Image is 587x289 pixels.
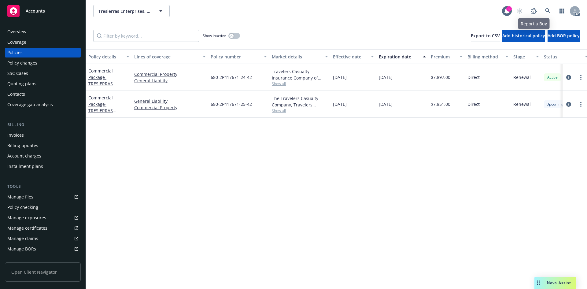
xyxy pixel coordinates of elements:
div: Billing method [467,54,502,60]
a: Start snowing [514,5,526,17]
div: Manage certificates [7,223,47,233]
a: Commercial Property [134,71,206,77]
div: Manage claims [7,234,38,243]
a: Coverage [5,37,81,47]
a: General Liability [134,77,206,84]
div: Status [544,54,581,60]
div: Policy checking [7,202,38,212]
span: [DATE] [333,74,347,80]
button: Add BOR policy [548,30,580,42]
a: Account charges [5,151,81,161]
div: Manage exposures [7,213,46,223]
span: Upcoming [546,102,564,107]
span: Show all [272,108,328,113]
button: Export to CSV [471,30,500,42]
div: SSC Cases [7,69,28,78]
div: Summary of insurance [7,254,54,264]
a: Search [542,5,554,17]
div: Drag to move [534,277,542,289]
a: Switch app [556,5,568,17]
a: Manage files [5,192,81,202]
a: Policy checking [5,202,81,212]
span: Renewal [513,74,531,80]
div: Market details [272,54,321,60]
a: SSC Cases [5,69,81,78]
a: circleInformation [565,101,572,108]
span: Nova Assist [547,280,571,285]
a: Manage BORs [5,244,81,254]
button: Premium [428,49,465,64]
div: Lines of coverage [134,54,199,60]
div: Contacts [7,89,25,99]
span: Direct [467,74,480,80]
div: Policy details [88,54,123,60]
div: Stage [513,54,532,60]
a: Policies [5,48,81,57]
button: Effective date [330,49,376,64]
a: more [577,74,585,81]
a: Manage claims [5,234,81,243]
a: Overview [5,27,81,37]
span: $7,851.00 [431,101,450,107]
div: Premium [431,54,456,60]
a: Manage exposures [5,213,81,223]
a: Report a Bug [528,5,540,17]
button: Policy number [208,49,269,64]
div: Invoices [7,130,24,140]
div: Expiration date [379,54,419,60]
span: [DATE] [333,101,347,107]
a: circleInformation [565,74,572,81]
div: Quoting plans [7,79,36,89]
button: Add historical policy [502,30,545,42]
button: Stage [511,49,541,64]
a: Contacts [5,89,81,99]
button: Policy details [86,49,132,64]
div: 1 [506,6,512,12]
button: Expiration date [376,49,428,64]
button: Tresierras Enterprises, LLC [93,5,170,17]
div: Installment plans [7,161,43,171]
a: Commercial Property [134,104,206,111]
a: Summary of insurance [5,254,81,264]
div: The Travelers Casualty Company, Travelers Insurance [272,95,328,108]
a: General Liability [134,98,206,104]
div: Tools [5,183,81,190]
div: Coverage gap analysis [7,100,53,109]
a: Accounts [5,2,81,20]
span: Export to CSV [471,33,500,39]
div: Effective date [333,54,367,60]
span: Active [546,75,559,80]
span: Show inactive [203,33,226,38]
span: Renewal [513,101,531,107]
a: Coverage gap analysis [5,100,81,109]
div: Billing [5,122,81,128]
button: Market details [269,49,330,64]
span: Tresierras Enterprises, LLC [98,8,151,14]
div: Policies [7,48,23,57]
a: Installment plans [5,161,81,171]
span: - TRESIERRAS ENTERPRISES, LLC [88,74,125,93]
span: Accounts [26,9,45,13]
div: Billing updates [7,141,38,150]
a: more [577,101,585,108]
span: 680-2P417671-24-42 [211,74,252,80]
div: Policy number [211,54,260,60]
div: Manage files [7,192,33,202]
a: Billing updates [5,141,81,150]
a: Policy changes [5,58,81,68]
span: $7,897.00 [431,74,450,80]
a: Commercial Package [88,68,125,93]
button: Nova Assist [534,277,576,289]
div: Travelers Casualty Insurance Company of America, Travelers Insurance [272,68,328,81]
button: Billing method [465,49,511,64]
span: [DATE] [379,101,393,107]
a: Quoting plans [5,79,81,89]
a: Invoices [5,130,81,140]
div: Coverage [7,37,26,47]
span: [DATE] [379,74,393,80]
input: Filter by keyword... [93,30,199,42]
span: Open Client Navigator [5,262,81,282]
div: Policy changes [7,58,37,68]
div: Manage BORs [7,244,36,254]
